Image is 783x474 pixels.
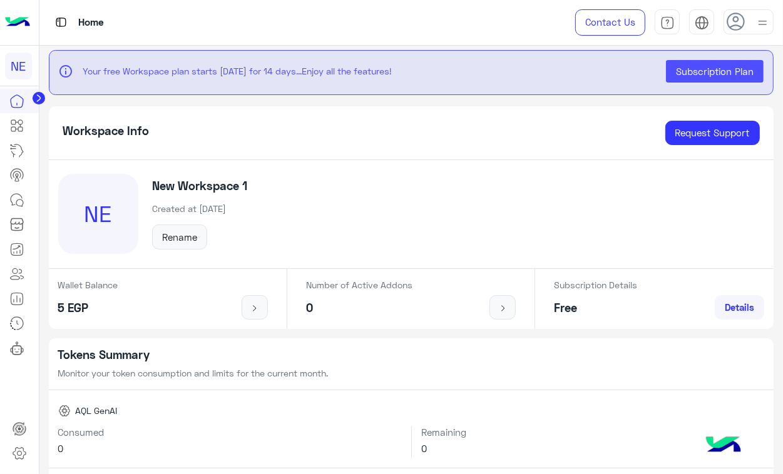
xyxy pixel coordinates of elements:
h5: 0 [306,301,412,315]
h6: Consumed [58,426,402,438]
h5: New Workspace 1 [152,179,247,193]
img: icon [247,303,263,313]
span: AQL GenAI [75,404,117,417]
div: NE [5,53,32,79]
h6: Remaining [421,426,764,438]
img: tab [660,16,675,30]
img: AQL GenAI [58,405,71,417]
img: icon [495,303,511,313]
a: Contact Us [575,9,645,36]
h6: 0 [421,443,764,454]
a: Details [715,295,764,320]
p: Number of Active Addons [306,278,412,291]
img: tab [695,16,709,30]
p: Your free Workspace plan starts [DATE] for 14 days...Enjoy all the features! [83,64,657,78]
h5: 5 EGP [58,301,118,315]
img: profile [755,15,770,31]
h5: Free [554,301,637,315]
span: Subscription Plan [676,66,754,77]
button: Subscription Plan [666,60,764,83]
div: NE [58,174,138,254]
a: Request Support [665,121,760,146]
p: Wallet Balance [58,278,118,291]
h6: 0 [58,443,402,454]
h5: Workspace Info [63,124,149,138]
p: Subscription Details [554,278,637,291]
img: Logo [5,9,30,36]
img: hulul-logo.png [702,424,745,468]
span: Details [725,301,754,313]
p: Home [78,14,104,31]
p: Monitor your token consumption and limits for the current month. [58,366,765,380]
p: Created at [DATE] [152,202,247,215]
button: Rename [152,224,207,250]
img: tab [53,14,69,30]
a: tab [655,9,680,36]
h5: Tokens Summary [58,348,765,362]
